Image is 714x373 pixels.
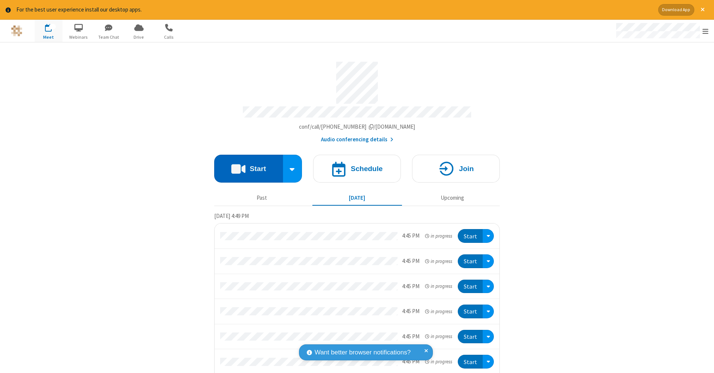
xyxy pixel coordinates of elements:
div: 4:45 PM [402,307,419,316]
button: Past [217,191,307,205]
em: in progress [425,358,452,365]
button: Start [458,305,483,318]
button: Start [458,254,483,268]
div: Open menu [483,305,494,318]
h4: Schedule [351,165,383,172]
button: Start [458,355,483,369]
span: Copy my meeting room link [299,123,415,130]
button: Logo [3,20,30,42]
div: 4:45 PM [402,332,419,341]
button: Start [458,229,483,243]
button: Close alert [697,4,708,16]
span: Webinars [65,34,93,41]
div: 4:45 PM [402,232,419,240]
div: Open menu [483,229,494,243]
div: Open menu [609,20,714,42]
button: Start [214,155,283,183]
button: Join [412,155,500,183]
span: [DATE] 4:49 PM [214,212,249,219]
em: in progress [425,258,452,265]
div: Start conference options [283,155,302,183]
span: Calls [155,34,183,41]
em: in progress [425,232,452,239]
em: in progress [425,308,452,315]
span: Team Chat [95,34,123,41]
button: Schedule [313,155,401,183]
section: Account details [214,56,500,144]
button: Start [458,280,483,293]
button: Audio conferencing details [321,135,393,144]
em: in progress [425,283,452,290]
em: in progress [425,333,452,340]
div: Open menu [483,280,494,293]
span: Meet [35,34,62,41]
div: 4:45 PM [402,282,419,291]
button: Download App [658,4,694,16]
button: Upcoming [408,191,497,205]
button: Start [458,330,483,344]
button: Copy my meeting room linkCopy my meeting room link [299,123,415,131]
div: For the best user experience install our desktop apps. [16,6,653,14]
div: Open menu [483,330,494,344]
h4: Start [250,165,266,172]
span: Drive [125,34,153,41]
iframe: Chat [695,354,708,368]
div: Open menu [483,254,494,268]
div: Open menu [483,355,494,369]
button: [DATE] [312,191,402,205]
h4: Join [459,165,474,172]
div: 12 [49,24,56,29]
span: Want better browser notifications? [315,348,411,357]
div: 4:45 PM [402,257,419,266]
img: QA Selenium DO NOT DELETE OR CHANGE [11,25,22,36]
